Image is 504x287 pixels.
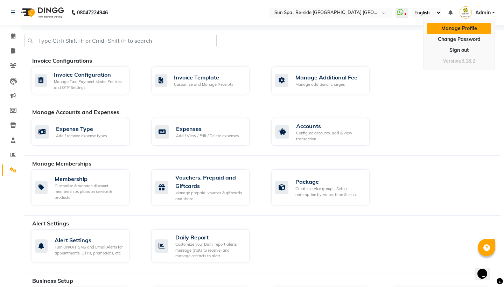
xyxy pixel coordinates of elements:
[151,66,261,94] a: Invoice TemplateCustomize and Manage Receipts
[151,229,261,263] a: Daily ReportCustomize your Daily report alerts message (stats to receive) and manage contacts to ...
[151,169,261,205] a: Vouchers, Prepaid and GiftcardsManage prepaid, voucher & giftcards and share
[271,118,381,146] a: AccountsConfigure accounts, add & view transaction
[296,122,364,130] div: Accounts
[151,118,261,146] a: ExpensesAdd / View / Edit / Delete expenses
[54,70,124,79] div: Invoice Configuration
[56,125,107,133] div: Expense Type
[475,9,491,16] span: Admin
[427,34,491,45] a: Change Password
[77,3,108,22] b: 08047224946
[295,177,364,186] div: Package
[427,45,491,56] a: Sign out
[55,236,124,244] div: Alert Settings
[18,3,66,22] img: logo
[295,73,357,82] div: Manage Additional Fee
[31,169,141,205] a: MembershipCustomise & manage discount memberships plans on service & products
[175,173,244,190] div: Vouchers, Prepaid and Giftcards
[271,169,381,205] a: PackageCreate service groups, Setup redemption by Value, time & count
[31,118,141,146] a: Expense TypeAdd / remove expense types
[31,229,141,263] a: Alert SettingsTurn ON/OFF SMS and Email Alerts for appointments, OTPs, promotions, etc.
[295,82,357,87] div: Manage additional charges
[24,34,217,47] input: Type Ctrl+Shift+F or Cmd+Shift+F to search
[174,82,233,87] div: Customize and Manage Receipts
[271,66,381,94] a: Manage Additional FeeManage additional charges
[174,73,233,82] div: Invoice Template
[460,6,472,19] img: Admin
[475,259,497,280] iframe: chat widget
[56,133,107,139] div: Add / remove expense types
[55,175,124,183] div: Membership
[296,130,364,142] div: Configure accounts, add & view transaction
[54,79,124,90] div: Manage Tax, Payment Mode, Prefixes, and OTP Settings
[176,133,239,139] div: Add / View / Edit / Delete expenses
[176,125,239,133] div: Expenses
[175,241,244,259] div: Customize your Daily report alerts message (stats to receive) and manage contacts to alert.
[31,66,141,94] a: Invoice ConfigurationManage Tax, Payment Mode, Prefixes, and OTP Settings
[55,183,124,201] div: Customise & manage discount memberships plans on service & products
[55,244,124,256] div: Turn ON/OFF SMS and Email Alerts for appointments, OTPs, promotions, etc.
[175,190,244,202] div: Manage prepaid, voucher & giftcards and share
[175,233,244,241] div: Daily Report
[295,186,364,197] div: Create service groups, Setup redemption by Value, time & count
[427,56,491,66] div: Version:3.18.2
[427,23,491,34] a: Manage Profile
